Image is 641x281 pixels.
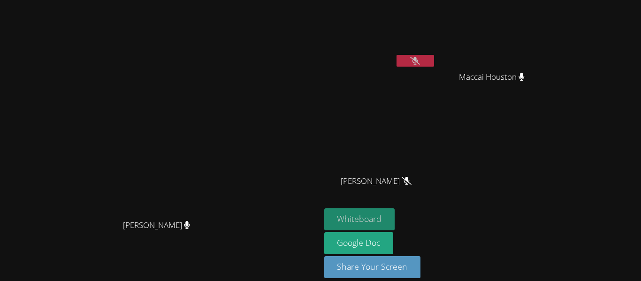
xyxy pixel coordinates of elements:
[324,232,394,254] a: Google Doc
[341,175,412,188] span: [PERSON_NAME]
[324,256,421,278] button: Share Your Screen
[324,208,395,230] button: Whiteboard
[123,219,190,232] span: [PERSON_NAME]
[459,70,525,84] span: Maccai Houston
